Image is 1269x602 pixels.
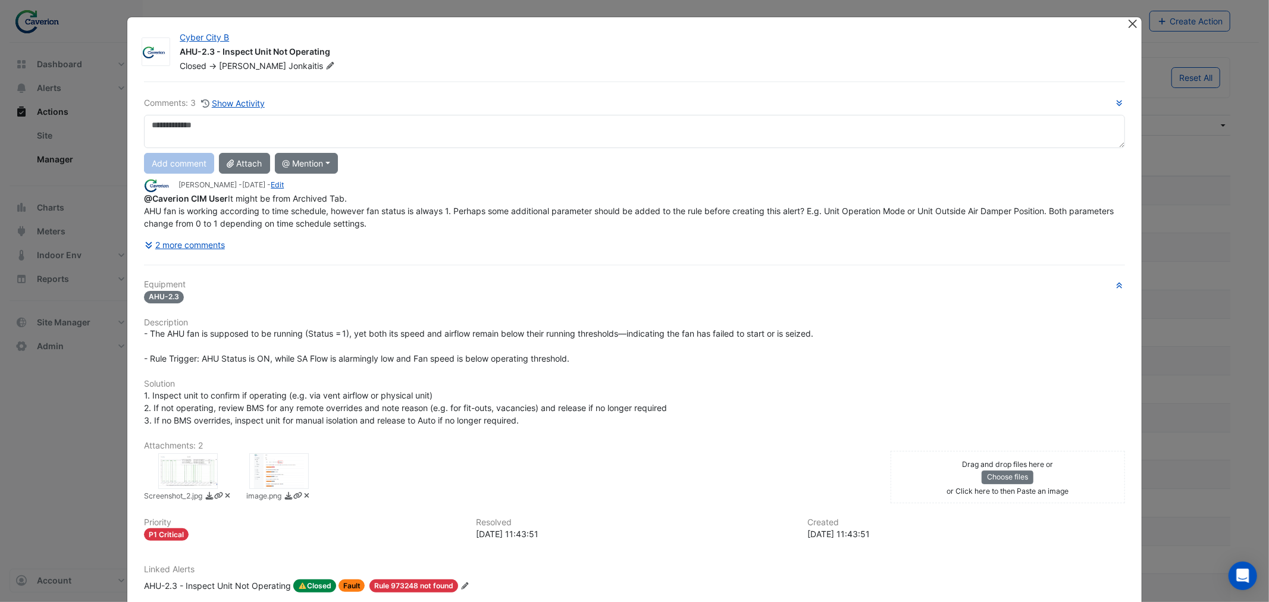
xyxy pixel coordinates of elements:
[144,96,265,110] div: Comments: 3
[144,579,291,592] div: AHU-2.3 - Inspect Unit Not Operating
[158,453,218,489] div: Screenshot_2.jpg
[302,491,311,503] a: Delete
[246,491,281,503] small: image.png
[271,180,284,189] a: Edit
[293,491,302,503] a: Copy link to clipboard
[242,180,265,189] span: 2025-08-12 08:01:15
[214,491,223,503] a: Copy link to clipboard
[369,579,458,592] span: Rule 973248 not found
[144,379,1124,389] h6: Solution
[476,518,793,528] h6: Resolved
[205,491,214,503] a: Download
[460,582,469,591] fa-icon: Edit Linked Alerts
[144,441,1124,451] h6: Attachments: 2
[144,193,1116,228] span: It might be from Archived Tab. AHU fan is working according to time schedule, however fan status ...
[178,180,284,190] small: [PERSON_NAME] - -
[219,61,286,71] span: [PERSON_NAME]
[339,579,365,592] span: Fault
[293,579,336,592] span: Closed
[144,565,1124,575] h6: Linked Alerts
[1229,562,1257,590] div: Open Intercom Messenger
[144,179,174,192] img: Caverion
[144,234,225,255] button: 2 more comments
[962,460,1053,469] small: Drag and drop files here or
[144,328,813,363] span: - The AHU fan is supposed to be running (Status = 1), yet both its speed and airflow remain below...
[180,46,1113,60] div: AHU-2.3 - Inspect Unit Not Operating
[209,61,217,71] span: ->
[180,61,206,71] span: Closed
[1127,17,1139,30] button: Close
[144,280,1124,290] h6: Equipment
[476,528,793,540] div: [DATE] 11:43:51
[144,518,461,528] h6: Priority
[284,491,293,503] a: Download
[249,453,309,489] div: image.png
[275,153,339,174] button: @ Mention
[144,390,667,425] span: 1. Inspect unit to confirm if operating (e.g. via vent airflow or physical unit) 2. If not operat...
[947,487,1069,496] small: or Click here to then Paste an image
[144,318,1124,328] h6: Description
[142,46,170,58] img: Caverion
[223,491,232,503] a: Delete
[219,153,270,174] button: Attach
[807,518,1124,528] h6: Created
[982,471,1033,484] button: Choose files
[200,96,265,110] button: Show Activity
[144,291,184,303] span: AHU-2.3
[144,528,189,541] div: P1 Critical
[144,491,202,503] small: Screenshot_2.jpg
[144,193,228,203] span: anton.mazkovoi+4329@cimenviro.com [Caverion]
[180,32,229,42] a: Cyber City B
[289,60,337,72] span: Jonkaitis
[807,528,1124,540] div: [DATE] 11:43:51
